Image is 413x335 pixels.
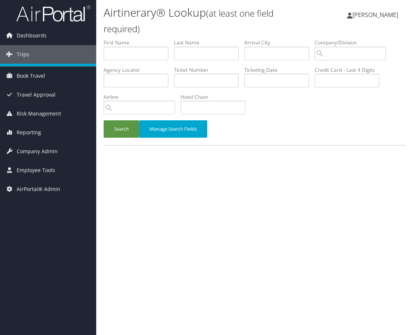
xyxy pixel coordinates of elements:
[16,5,90,22] img: airportal-logo.png
[315,39,392,46] label: Company/Division
[17,180,60,198] span: AirPortal® Admin
[181,93,251,101] label: Hotel Chain
[104,120,139,138] button: Search
[17,45,29,64] span: Trips
[17,142,58,161] span: Company Admin
[244,66,315,74] label: Ticketing Date
[17,26,47,45] span: Dashboards
[17,161,55,180] span: Employee Tools
[17,86,56,104] span: Travel Approval
[17,123,41,142] span: Reporting
[17,67,45,85] span: Book Travel
[139,120,207,138] button: Manage Search Fields
[17,104,61,123] span: Risk Management
[104,93,181,101] label: Airline
[352,11,398,19] span: [PERSON_NAME]
[315,66,385,74] label: Credit Card - Last 4 Digits
[104,5,305,36] h1: Airtinerary® Lookup
[104,39,174,46] label: First Name
[244,39,315,46] label: Arrival City
[174,66,244,74] label: Ticket Number
[174,39,244,46] label: Last Name
[347,4,406,26] a: [PERSON_NAME]
[104,66,174,74] label: Agency Locator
